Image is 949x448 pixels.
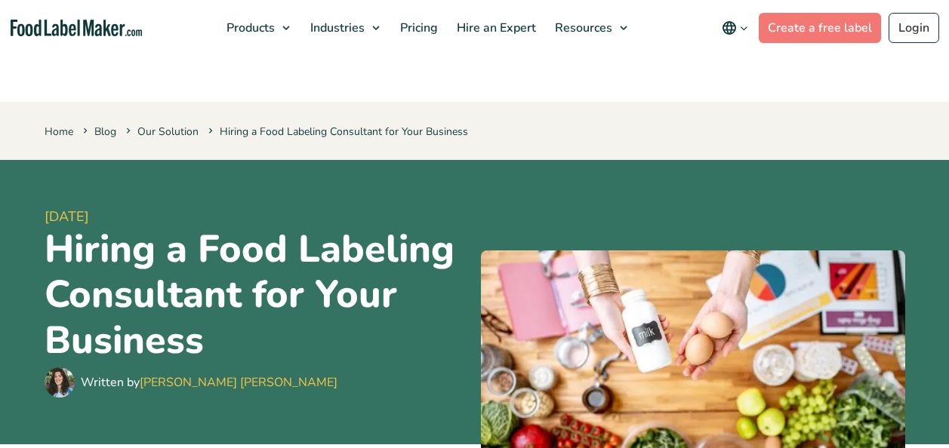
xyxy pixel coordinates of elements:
[94,124,116,139] a: Blog
[45,227,469,364] h1: Hiring a Food Labeling Consultant for Your Business
[45,367,75,397] img: Maria Abi Hanna - Food Label Maker
[45,207,469,227] span: [DATE]
[711,13,759,43] button: Change language
[205,124,468,139] span: Hiring a Food Labeling Consultant for Your Business
[396,20,439,36] span: Pricing
[550,20,614,36] span: Resources
[137,124,199,139] a: Our Solution
[45,124,73,139] a: Home
[452,20,538,36] span: Hire an Expert
[81,373,337,391] div: Written by
[306,20,366,36] span: Industries
[759,13,881,43] a: Create a free label
[11,20,142,37] a: Food Label Maker homepage
[140,374,337,391] a: [PERSON_NAME] [PERSON_NAME]
[889,13,939,43] a: Login
[222,20,276,36] span: Products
